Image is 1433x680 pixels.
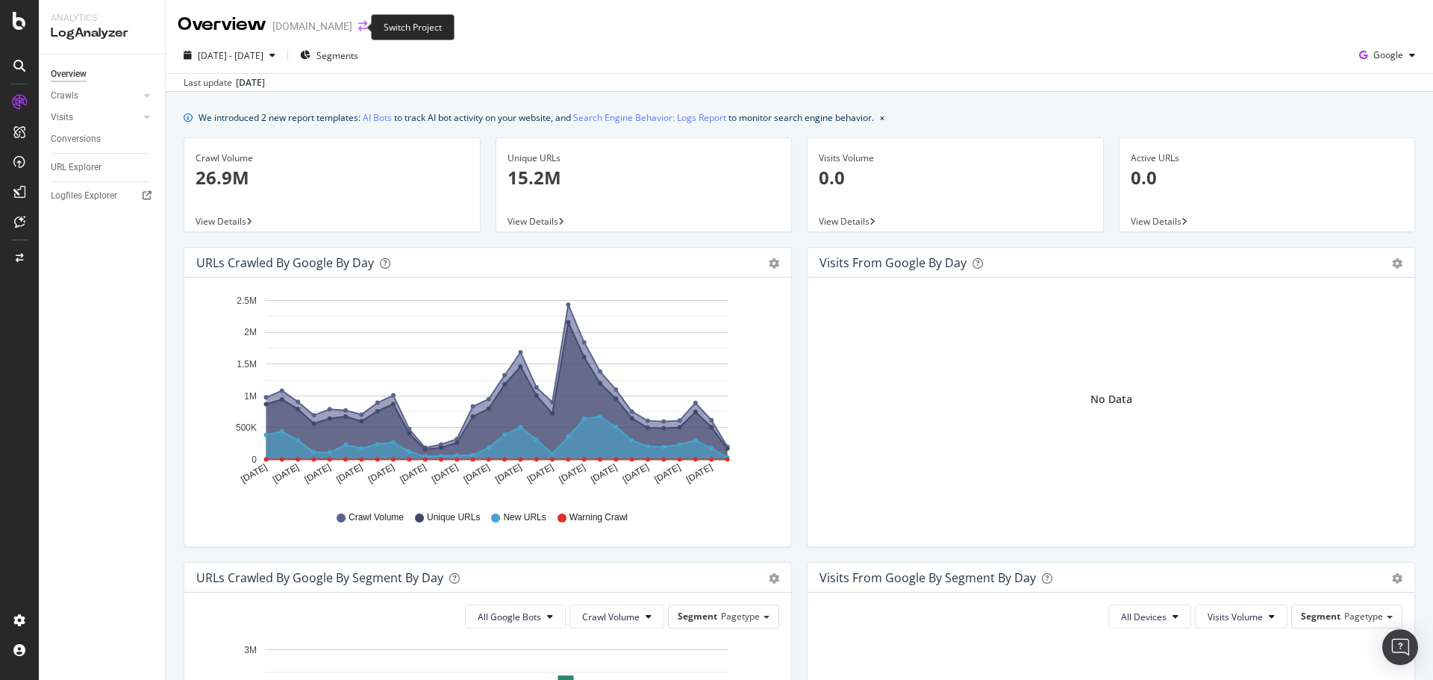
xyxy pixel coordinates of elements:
[508,165,781,190] p: 15.2M
[819,255,967,270] div: Visits from Google by day
[558,462,587,485] text: [DATE]
[244,328,257,338] text: 2M
[271,462,301,485] text: [DATE]
[1195,605,1287,628] button: Visits Volume
[334,462,364,485] text: [DATE]
[652,462,682,485] text: [DATE]
[184,110,1415,125] div: info banner
[503,511,546,524] span: New URLs
[1208,611,1263,623] span: Visits Volume
[51,110,140,125] a: Visits
[819,165,1092,190] p: 0.0
[349,511,404,524] span: Crawl Volume
[819,215,870,228] span: View Details
[569,605,664,628] button: Crawl Volume
[178,12,266,37] div: Overview
[236,76,265,90] div: [DATE]
[678,610,717,623] span: Segment
[196,570,443,585] div: URLs Crawled by Google By Segment By Day
[462,462,492,485] text: [DATE]
[769,573,779,584] div: gear
[239,462,269,485] text: [DATE]
[358,21,367,31] div: arrow-right-arrow-left
[196,165,469,190] p: 26.9M
[237,296,257,306] text: 2.5M
[51,88,78,104] div: Crawls
[199,110,874,125] div: We introduced 2 new report templates: to track AI bot activity on your website, and to monitor se...
[1121,611,1167,623] span: All Devices
[184,76,265,90] div: Last update
[366,462,396,485] text: [DATE]
[196,152,469,165] div: Crawl Volume
[508,152,781,165] div: Unique URLs
[769,258,779,269] div: gear
[51,66,154,82] a: Overview
[1131,152,1404,165] div: Active URLs
[465,605,566,628] button: All Google Bots
[51,160,154,175] a: URL Explorer
[1301,610,1340,623] span: Segment
[294,43,364,67] button: Segments
[1131,165,1404,190] p: 0.0
[1392,573,1402,584] div: gear
[427,511,480,524] span: Unique URLs
[398,462,428,485] text: [DATE]
[876,107,888,128] button: close banner
[1353,43,1421,67] button: Google
[316,49,358,62] span: Segments
[1108,605,1191,628] button: All Devices
[51,160,102,175] div: URL Explorer
[589,462,619,485] text: [DATE]
[252,455,257,465] text: 0
[1382,629,1418,665] div: Open Intercom Messenger
[371,14,455,40] div: Switch Project
[430,462,460,485] text: [DATE]
[51,131,154,147] a: Conversions
[303,462,333,485] text: [DATE]
[51,66,87,82] div: Overview
[178,43,281,67] button: [DATE] - [DATE]
[51,88,140,104] a: Crawls
[1131,215,1181,228] span: View Details
[621,462,651,485] text: [DATE]
[51,25,153,42] div: LogAnalyzer
[51,110,73,125] div: Visits
[51,12,153,25] div: Analytics
[236,422,257,433] text: 500K
[525,462,555,485] text: [DATE]
[478,611,541,623] span: All Google Bots
[493,462,523,485] text: [DATE]
[819,152,1092,165] div: Visits Volume
[1392,258,1402,269] div: gear
[51,131,101,147] div: Conversions
[684,462,714,485] text: [DATE]
[51,188,154,204] a: Logfiles Explorer
[363,110,392,125] a: AI Bots
[272,19,352,34] div: [DOMAIN_NAME]
[569,511,628,524] span: Warning Crawl
[1344,610,1383,623] span: Pagetype
[508,215,558,228] span: View Details
[244,645,257,655] text: 3M
[721,610,760,623] span: Pagetype
[237,359,257,369] text: 1.5M
[196,290,774,497] svg: A chart.
[244,391,257,402] text: 1M
[51,188,117,204] div: Logfiles Explorer
[198,49,263,62] span: [DATE] - [DATE]
[573,110,726,125] a: Search Engine Behavior: Logs Report
[1090,392,1132,407] div: No Data
[582,611,640,623] span: Crawl Volume
[819,570,1036,585] div: Visits from Google By Segment By Day
[1373,49,1403,61] span: Google
[196,255,374,270] div: URLs Crawled by Google by day
[196,215,246,228] span: View Details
